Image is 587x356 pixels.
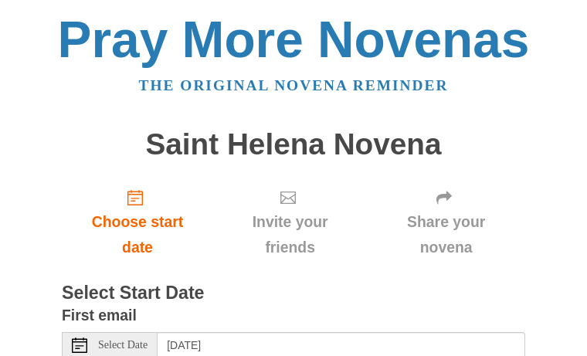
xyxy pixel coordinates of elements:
[62,176,213,268] a: Choose start date
[367,176,525,268] div: Click "Next" to confirm your start date first.
[62,283,525,303] h3: Select Start Date
[382,209,510,260] span: Share your novena
[213,176,367,268] div: Click "Next" to confirm your start date first.
[229,209,351,260] span: Invite your friends
[77,209,198,260] span: Choose start date
[62,128,525,161] h1: Saint Helena Novena
[98,340,148,351] span: Select Date
[62,303,137,328] label: First email
[139,77,449,93] a: The original novena reminder
[58,11,530,68] a: Pray More Novenas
